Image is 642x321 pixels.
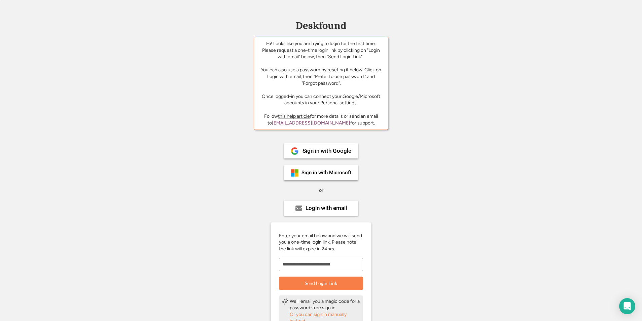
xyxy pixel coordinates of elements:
div: Login with email [306,205,347,211]
div: Deskfound [292,21,350,31]
a: [EMAIL_ADDRESS][DOMAIN_NAME] [272,120,350,126]
div: Follow for more details or send an email to for support. [259,113,383,126]
img: ms-symbollockup_mssymbol_19.png [291,169,299,177]
img: 1024px-Google__G__Logo.svg.png [291,147,299,155]
div: Sign in with Microsoft [301,170,351,175]
div: Enter your email below and we will send you a one-time login link. Please note the link will expi... [279,233,363,252]
div: Sign in with Google [302,148,351,154]
div: We'll email you a magic code for a password-free sign in. [290,298,360,311]
div: or [319,187,323,194]
div: Open Intercom Messenger [619,298,635,314]
button: Send Login Link [279,277,363,290]
a: this help article [278,113,310,119]
div: Hi! Looks like you are trying to login for the first time. Please request a one-time login link b... [259,40,383,106]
